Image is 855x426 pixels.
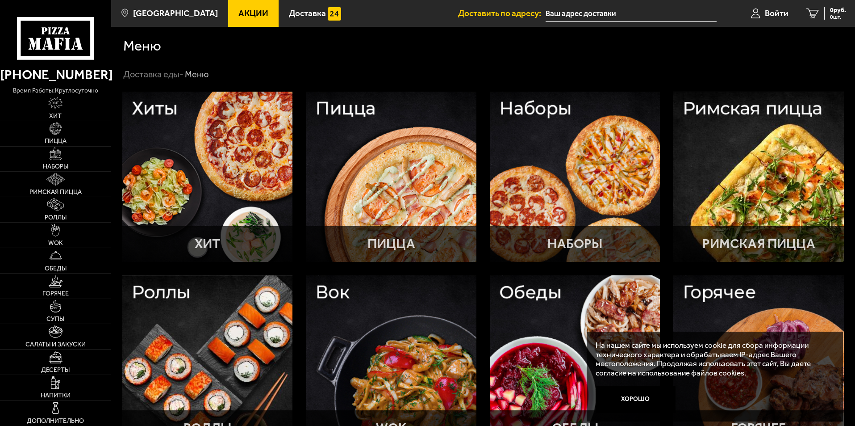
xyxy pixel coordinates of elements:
[458,9,546,17] span: Доставить по адресу:
[45,266,67,272] span: Обеды
[830,7,846,13] span: 0 руб.
[673,92,844,262] a: Римская пиццаРимская пицца
[42,291,69,297] span: Горячее
[289,9,326,17] span: Доставка
[596,341,829,378] p: На нашем сайте мы используем cookie для сбора информации технического характера и обрабатываем IP...
[547,237,602,251] p: Наборы
[45,215,67,221] span: Роллы
[29,189,82,195] span: Римская пицца
[122,92,293,262] a: ХитХит
[490,92,660,262] a: НаборыНаборы
[123,39,161,53] h1: Меню
[41,367,70,373] span: Десерты
[185,69,209,80] div: Меню
[546,5,717,22] input: Ваш адрес доставки
[367,237,415,251] p: Пицца
[702,237,815,251] p: Римская пицца
[123,69,184,80] a: Доставка еды-
[45,138,67,144] span: Пицца
[46,316,64,322] span: Супы
[306,92,476,262] a: ПиццаПицца
[195,237,221,251] p: Хит
[25,342,86,348] span: Салаты и закуски
[328,7,341,21] img: 15daf4d41897b9f0e9f617042186c801.svg
[133,9,218,17] span: [GEOGRAPHIC_DATA]
[830,14,846,20] span: 0 шт.
[49,113,62,119] span: Хит
[596,386,676,413] button: Хорошо
[48,240,63,246] span: WOK
[238,9,268,17] span: Акции
[41,392,71,399] span: Напитки
[765,9,788,17] span: Войти
[27,418,84,424] span: Дополнительно
[43,164,68,170] span: Наборы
